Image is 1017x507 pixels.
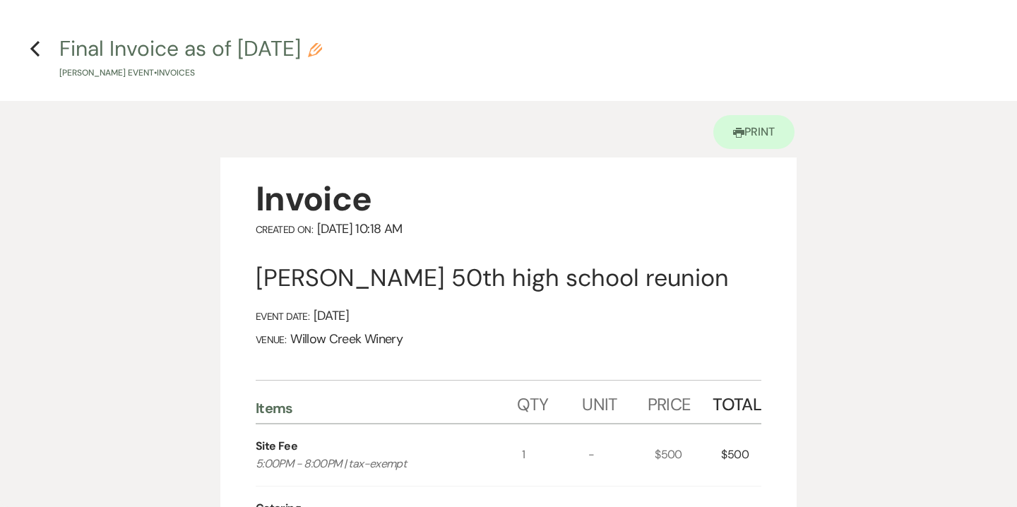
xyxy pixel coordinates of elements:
[59,38,322,80] button: Final Invoice as of [DATE][PERSON_NAME] Event•Invoices
[256,263,761,294] div: [PERSON_NAME] 50th high school reunion
[721,424,761,487] div: $500
[256,177,761,221] div: Invoice
[256,221,761,237] div: [DATE] 10:18 AM
[256,455,495,473] p: 5:00PM - 8:00PM | tax-exempt
[256,308,761,324] div: [DATE]
[648,381,713,423] div: Price
[517,381,582,423] div: Qty
[256,223,313,236] span: Created On:
[256,333,286,346] span: Venue:
[655,424,721,487] div: $500
[59,66,322,80] p: [PERSON_NAME] Event • Invoices
[256,438,297,455] div: Site Fee
[256,331,761,347] div: Willow Creek Winery
[256,310,309,323] span: Event Date:
[713,381,761,423] div: Total
[588,424,655,487] div: -
[713,115,795,149] a: Print
[522,424,588,487] div: 1
[582,381,647,423] div: Unit
[256,399,517,417] div: Items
